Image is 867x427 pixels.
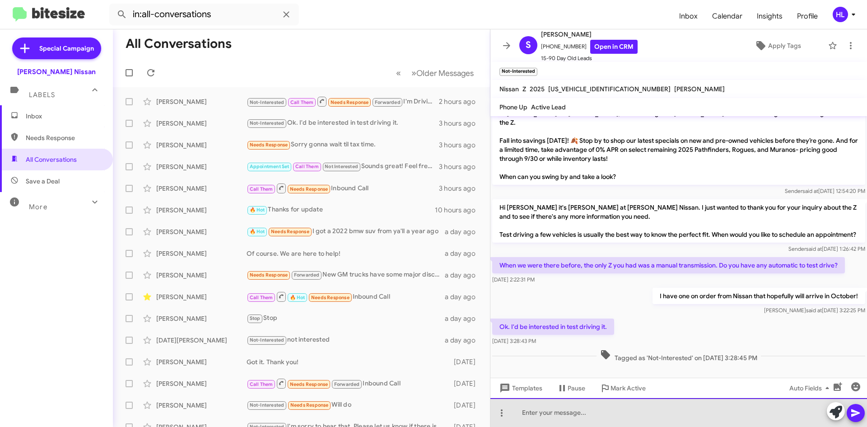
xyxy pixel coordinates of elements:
[156,227,247,236] div: [PERSON_NAME]
[396,67,401,79] span: «
[439,141,483,150] div: 3 hours ago
[250,120,284,126] span: Not-Interested
[806,245,822,252] span: said at
[29,203,47,211] span: More
[568,380,585,396] span: Pause
[592,380,653,396] button: Mark Active
[247,183,439,194] div: Inbound Call
[156,141,247,150] div: [PERSON_NAME]
[490,380,550,396] button: Templates
[550,380,592,396] button: Pause
[271,229,309,235] span: Needs Response
[247,161,439,172] div: Sounds great! Feel free to call anytime, and I'll be happy to assist you. Looking forward to your...
[250,337,284,343] span: Not-Interested
[290,381,328,387] span: Needs Response
[449,357,483,366] div: [DATE]
[109,4,299,25] input: Search
[250,99,284,105] span: Not-Interested
[416,68,474,78] span: Older Messages
[674,85,725,93] span: [PERSON_NAME]
[435,206,483,215] div: 10 hours ago
[449,379,483,388] div: [DATE]
[825,7,857,22] button: HL
[250,402,284,408] span: Not-Interested
[290,186,328,192] span: Needs Response
[26,112,103,121] span: Inbox
[156,249,247,258] div: [PERSON_NAME]
[522,85,526,93] span: Z
[790,3,825,29] a: Profile
[449,401,483,410] div: [DATE]
[768,38,801,54] span: Apply Tags
[411,67,416,79] span: »
[247,205,435,215] div: Thanks for update
[782,380,840,396] button: Auto Fields
[492,199,865,243] p: Hi [PERSON_NAME] it's [PERSON_NAME] at [PERSON_NAME] Nissan. I just wanted to thank you for your ...
[247,226,445,237] div: I got a 2022 bmw suv from ya'll a year ago
[311,295,350,300] span: Needs Response
[802,188,818,194] span: said at
[445,249,483,258] div: a day ago
[247,118,439,128] div: Ok. I'd be interested in test driving it.
[332,380,362,389] span: Forwarded
[156,292,247,301] div: [PERSON_NAME]
[731,38,824,54] button: Apply Tags
[806,307,822,314] span: said at
[531,103,566,111] span: Active Lead
[406,64,479,82] button: Next
[611,380,646,396] span: Mark Active
[499,103,527,111] span: Phone Up
[247,270,445,280] div: New GM trucks have some major discounts at the moment, so both you could say, but when every body...
[530,85,545,93] span: 2025
[492,276,535,283] span: [DATE] 2:22:31 PM
[492,319,614,335] p: Ok. I'd be interested in test driving it.
[391,64,406,82] button: Previous
[526,38,531,52] span: S
[247,357,449,366] div: Got it. Thank you!
[445,314,483,323] div: a day ago
[295,164,319,169] span: Call Them
[672,3,705,29] a: Inbox
[156,271,247,280] div: [PERSON_NAME]
[292,271,322,280] span: Forwarded
[250,142,288,148] span: Needs Response
[445,271,483,280] div: a day ago
[789,380,833,396] span: Auto Fields
[833,7,848,22] div: HL
[541,40,638,54] span: [PHONE_NUMBER]
[492,257,845,273] p: When we were there before, the only Z you had was a manual transmission. Do you have any automati...
[499,85,519,93] span: Nissan
[492,105,865,185] p: Hi [PERSON_NAME] it's [PERSON_NAME], Sales Manager at [PERSON_NAME] Nissan. Thanks again for reac...
[26,177,60,186] span: Save a Deal
[39,44,94,53] span: Special Campaign
[250,381,273,387] span: Call Them
[445,227,483,236] div: a day ago
[785,188,865,194] span: Sender [DATE] 12:54:20 PM
[156,184,247,193] div: [PERSON_NAME]
[492,338,536,344] span: [DATE] 3:28:43 PM
[788,245,865,252] span: Sender [DATE] 1:26:42 PM
[750,3,790,29] a: Insights
[498,380,542,396] span: Templates
[250,295,273,300] span: Call Them
[247,400,449,410] div: Will do
[548,85,671,93] span: [US_VEHICLE_IDENTIFICATION_NUMBER]
[156,97,247,106] div: [PERSON_NAME]
[247,335,445,345] div: not interested
[445,336,483,345] div: a day ago
[541,29,638,40] span: [PERSON_NAME]
[17,67,96,76] div: [PERSON_NAME] Nissan
[247,313,445,324] div: Stop
[541,54,638,63] span: 15-90 Day Old Leads
[499,68,537,76] small: Not-Interested
[325,164,358,169] span: Not Interested
[26,133,103,142] span: Needs Response
[250,207,265,213] span: 🔥 Hot
[653,288,865,304] p: I have one on order from Nissan that hopefully will arrive in October!
[156,379,247,388] div: [PERSON_NAME]
[26,155,77,164] span: All Conversations
[156,119,247,128] div: [PERSON_NAME]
